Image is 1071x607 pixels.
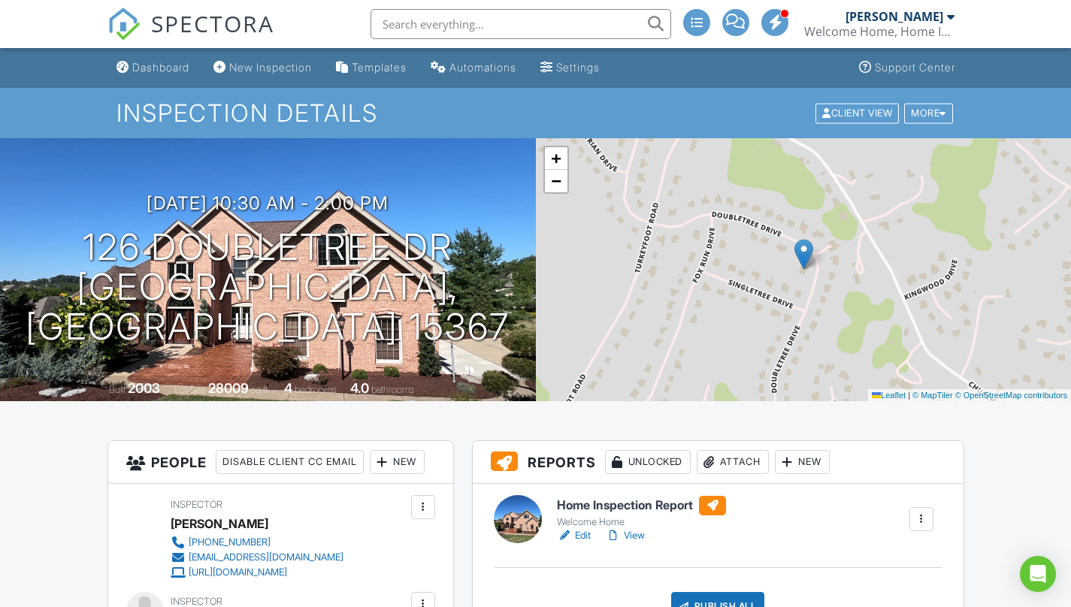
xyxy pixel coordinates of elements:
[128,380,160,396] div: 2003
[425,54,522,82] a: Automations (Advanced)
[295,384,336,395] span: bedrooms
[107,20,274,52] a: SPECTORA
[853,54,961,82] a: Support Center
[814,107,903,118] a: Client View
[775,450,830,474] div: New
[557,528,591,543] a: Edit
[557,496,726,515] h6: Home Inspection Report
[551,149,561,168] span: +
[147,193,389,213] h3: [DATE] 10:30 am - 2:00 pm
[904,103,953,123] div: More
[284,380,292,396] div: 4
[24,228,512,346] h1: 126 Doubletree Dr [GEOGRAPHIC_DATA], [GEOGRAPHIC_DATA] 15367
[545,170,567,192] a: Zoom out
[189,536,271,548] div: [PHONE_NUMBER]
[557,496,726,529] a: Home Inspection Report Welcome Home
[352,61,407,74] div: Templates
[171,499,222,510] span: Inspector
[350,380,369,396] div: 4.0
[174,384,206,395] span: Lot Size
[171,565,343,580] a: [URL][DOMAIN_NAME]
[875,61,955,74] div: Support Center
[189,551,343,563] div: [EMAIL_ADDRESS][DOMAIN_NAME]
[207,54,318,82] a: New Inspection
[229,61,312,74] div: New Inspection
[110,54,195,82] a: Dashboard
[912,391,953,400] a: © MapTiler
[606,528,645,543] a: View
[473,441,964,484] h3: Reports
[132,61,189,74] div: Dashboard
[171,535,343,550] a: [PHONE_NUMBER]
[116,100,954,126] h1: Inspection Details
[804,24,955,39] div: Welcome Home, Home Inspections LLC
[171,596,222,607] span: Inspector
[846,9,943,24] div: [PERSON_NAME]
[545,147,567,170] a: Zoom in
[908,391,910,400] span: |
[171,512,268,535] div: [PERSON_NAME]
[171,550,343,565] a: [EMAIL_ADDRESS][DOMAIN_NAME]
[107,8,141,41] img: The Best Home Inspection Software - Spectora
[449,61,516,74] div: Automations
[216,450,364,474] div: Disable Client CC Email
[1020,556,1056,592] div: Open Intercom Messenger
[697,450,769,474] div: Attach
[208,380,249,396] div: 28009
[794,239,813,270] img: Marker
[371,9,671,39] input: Search everything...
[330,54,413,82] a: Templates
[370,450,425,474] div: New
[955,391,1067,400] a: © OpenStreetMap contributors
[551,171,561,190] span: −
[371,384,414,395] span: bathrooms
[815,103,899,123] div: Client View
[109,384,126,395] span: Built
[872,391,906,400] a: Leaflet
[534,54,606,82] a: Settings
[556,61,600,74] div: Settings
[251,384,270,395] span: sq.ft.
[108,441,453,484] h3: People
[557,516,726,528] div: Welcome Home
[605,450,691,474] div: Unlocked
[151,8,274,39] span: SPECTORA
[189,566,287,578] div: [URL][DOMAIN_NAME]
